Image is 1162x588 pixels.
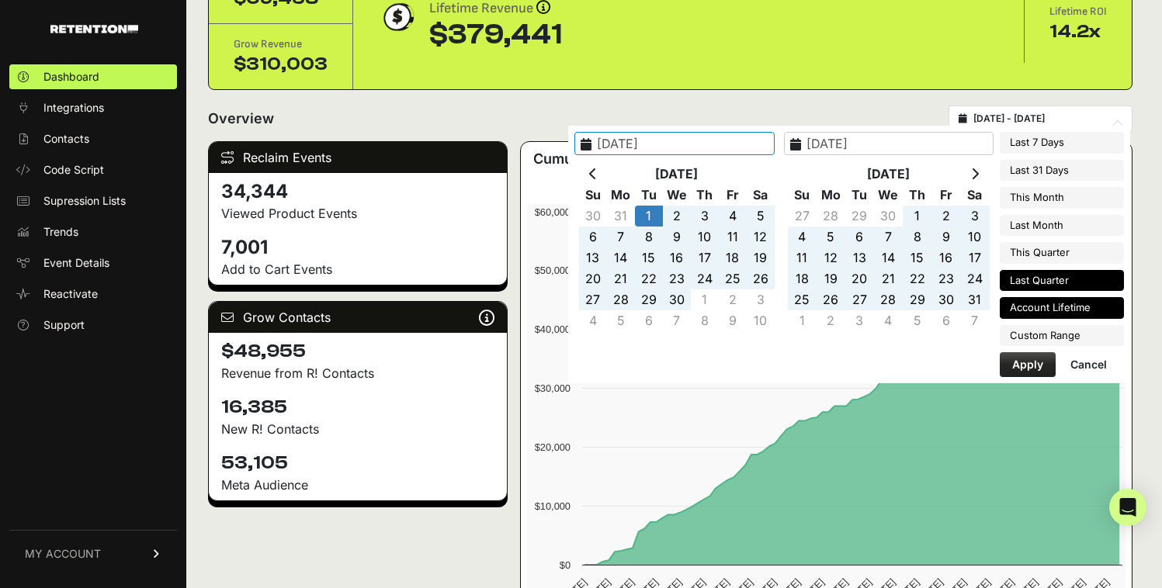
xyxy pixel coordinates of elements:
text: $0 [560,559,571,571]
td: 1 [903,206,931,227]
td: 4 [579,310,607,331]
button: Cancel [1058,352,1119,377]
text: $10,000 [535,500,571,512]
text: $20,000 [535,441,571,453]
th: Mo [817,185,845,206]
td: 4 [719,206,747,227]
td: 21 [874,268,903,289]
div: Grow Contacts [209,302,507,333]
a: Support [9,313,177,337]
td: 3 [747,289,775,310]
span: Supression Lists [43,193,126,209]
span: Trends [43,224,78,240]
td: 17 [691,247,719,268]
td: 1 [635,206,663,227]
td: 21 [607,268,635,289]
td: 19 [817,268,845,289]
td: 1 [691,289,719,310]
td: 16 [931,247,960,268]
td: 20 [579,268,607,289]
text: $30,000 [535,382,571,394]
td: 20 [845,268,874,289]
td: 8 [691,310,719,331]
td: 6 [931,310,960,331]
td: 29 [635,289,663,310]
td: 9 [663,227,691,247]
li: Custom Range [1000,325,1124,347]
th: Sa [960,185,989,206]
li: Last Quarter [1000,270,1124,292]
h4: $48,955 [221,339,494,364]
td: 12 [747,227,775,247]
td: 30 [663,289,691,310]
div: Meta Audience [221,476,494,494]
h4: 53,105 [221,451,494,476]
span: Integrations [43,100,104,116]
td: 9 [931,227,960,247]
div: $379,441 [429,19,562,50]
th: Mo [607,185,635,206]
li: Last 31 Days [1000,160,1124,182]
td: 27 [579,289,607,310]
td: 3 [845,310,874,331]
td: 7 [607,227,635,247]
td: 30 [579,206,607,227]
td: 31 [960,289,989,310]
div: 14.2x [1049,19,1107,44]
h4: 34,344 [221,179,494,204]
td: 5 [903,310,931,331]
td: 29 [903,289,931,310]
td: 15 [903,247,931,268]
td: 8 [903,227,931,247]
td: 13 [579,247,607,268]
td: 2 [817,310,845,331]
p: Add to Cart Events [221,260,494,278]
td: 2 [719,289,747,310]
td: 14 [874,247,903,268]
td: 4 [874,310,903,331]
p: Revenue from R! Contacts [221,364,494,382]
a: Code Script [9,157,177,182]
h3: Cumulative Revenue [533,148,675,170]
td: 5 [747,206,775,227]
th: [DATE] [607,164,747,185]
th: Tu [845,185,874,206]
a: Reactivate [9,282,177,306]
td: 24 [691,268,719,289]
td: 6 [579,227,607,247]
th: Tu [635,185,663,206]
td: 3 [691,206,719,227]
td: 11 [719,227,747,247]
td: 10 [691,227,719,247]
div: Lifetime ROI [1049,4,1107,19]
td: 22 [903,268,931,289]
a: Integrations [9,95,177,120]
a: Event Details [9,251,177,275]
a: Dashboard [9,64,177,89]
td: 28 [874,289,903,310]
a: Contacts [9,126,177,151]
td: 24 [960,268,989,289]
span: Event Details [43,255,109,271]
td: 31 [607,206,635,227]
li: This Month [1000,187,1124,209]
th: Sa [747,185,775,206]
h4: 16,385 [221,395,494,420]
text: $40,000 [535,323,571,335]
div: Reclaim Events [209,142,507,173]
td: 26 [817,289,845,310]
img: Retention.com [50,25,138,33]
td: 27 [788,206,817,227]
td: 8 [635,227,663,247]
th: Fr [719,185,747,206]
th: Th [903,185,931,206]
td: 18 [719,247,747,268]
h4: 7,001 [221,235,494,260]
td: 4 [788,227,817,247]
td: 25 [788,289,817,310]
td: 12 [817,247,845,268]
li: Account Lifetime [1000,297,1124,319]
span: Code Script [43,162,104,178]
text: $50,000 [535,265,571,276]
p: Viewed Product Events [221,204,494,223]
